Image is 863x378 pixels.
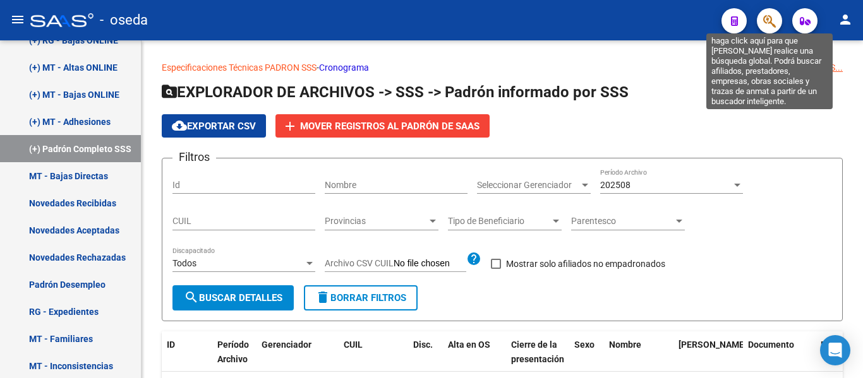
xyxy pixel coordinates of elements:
datatable-header-cell: Período Archivo [212,331,256,373]
datatable-header-cell: Sexo [569,331,604,373]
datatable-header-cell: Fecha Nac. [673,331,743,373]
span: - oseda [100,6,148,34]
span: CUIL [344,340,363,350]
span: Nombre [609,340,641,350]
input: Archivo CSV CUIL [394,258,466,269]
mat-icon: person [838,12,853,27]
span: Documento [748,340,794,350]
span: Exportar CSV [172,121,256,132]
span: Buscar Detalles [184,292,282,304]
span: Tipo de Beneficiario [448,216,550,227]
span: Sexo [574,340,594,350]
button: Buscar Detalles [172,285,294,310]
span: 202508 [600,180,631,190]
datatable-header-cell: Alta en OS [443,331,506,373]
span: Período Archivo [217,340,249,364]
mat-icon: search [184,290,199,305]
span: Borrar Filtros [315,292,406,304]
button: Borrar Filtros [304,285,418,310]
span: ID [167,340,175,350]
h3: Filtros [172,148,216,166]
datatable-header-cell: CUIL [339,331,408,373]
span: Mostrar solo afiliados no empadronados [506,256,665,271]
mat-icon: help [466,251,481,266]
mat-icon: cloud_download [172,118,187,133]
datatable-header-cell: Cierre de la presentación [506,331,569,373]
span: Gerenciador [262,340,311,350]
div: Ir al importador de Padrón SSS... [715,61,843,74]
a: Cronograma [319,62,369,73]
button: Exportar CSV [162,114,266,138]
span: Todos [172,258,196,268]
span: Seleccionar Gerenciador [477,180,579,191]
span: Alta en OS [448,340,490,350]
datatable-header-cell: Documento [743,331,816,373]
span: Cierre de la presentación [511,340,564,364]
span: Parentesco [571,216,673,227]
a: Especificaciones Técnicas PADRON SSS [162,62,317,73]
datatable-header-cell: Gerenciador [256,331,339,373]
span: Provincias [325,216,427,227]
span: Mover registros al PADRÓN de SAAS [300,121,480,132]
button: Mover registros al PADRÓN de SAAS [275,114,490,138]
span: [PERSON_NAME]. [679,340,749,350]
datatable-header-cell: ID [162,331,212,373]
span: EXPLORADOR DE ARCHIVOS -> SSS -> Padrón informado por SSS [162,83,629,101]
p: - [162,61,843,74]
datatable-header-cell: Disc. [408,331,443,373]
mat-icon: menu [10,12,25,27]
mat-icon: delete [315,290,330,305]
span: Disc. [413,340,433,350]
mat-icon: add [282,119,298,134]
div: Open Intercom Messenger [820,335,850,365]
span: Archivo CSV CUIL [325,258,394,268]
datatable-header-cell: Nombre [604,331,673,373]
